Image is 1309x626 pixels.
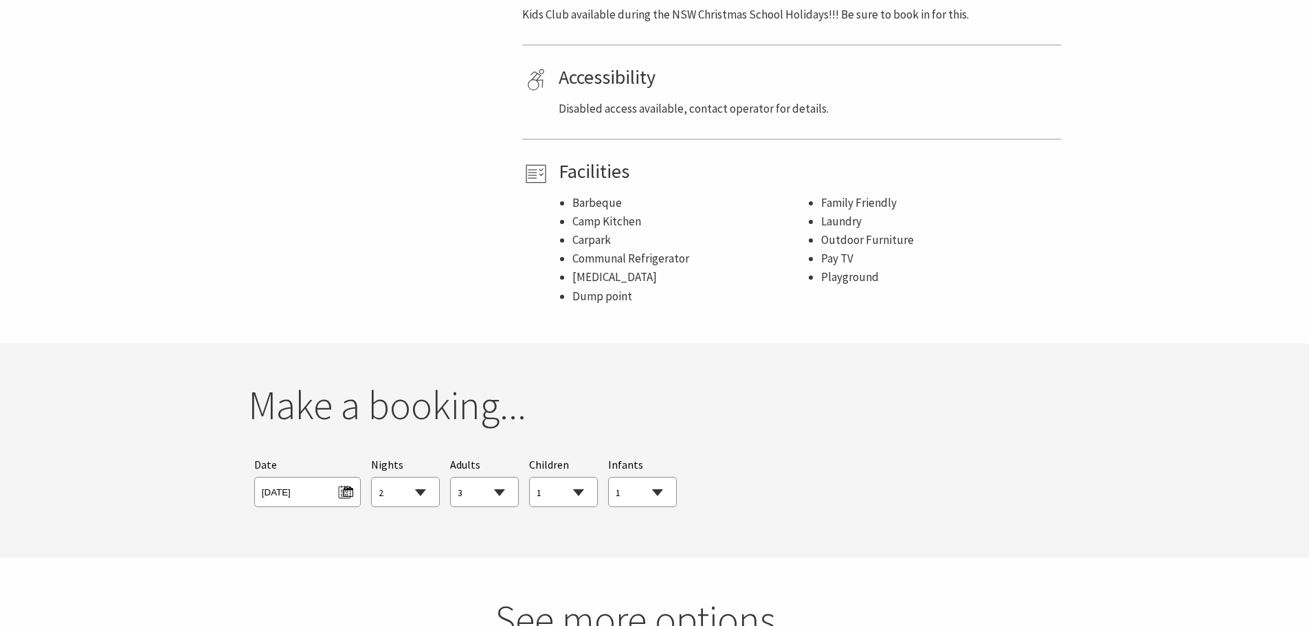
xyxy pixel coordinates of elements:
[572,287,807,306] li: Dump point
[821,231,1056,249] li: Outdoor Furniture
[529,458,569,471] span: Children
[821,268,1056,287] li: Playground
[371,456,440,508] div: Choose a number of nights
[821,194,1056,212] li: Family Friendly
[248,381,1062,429] h2: Make a booking...
[821,212,1056,231] li: Laundry
[608,458,643,471] span: Infants
[572,212,807,231] li: Camp Kitchen
[559,100,1056,118] p: Disabled access available, contact operator for details.
[559,66,1056,89] h4: Accessibility
[572,231,807,249] li: Carpark
[371,456,403,474] span: Nights
[450,458,480,471] span: Adults
[572,268,807,287] li: [MEDICAL_DATA]
[559,160,1056,183] h4: Facilities
[262,481,353,500] span: [DATE]
[254,456,361,508] div: Please choose your desired arrival date
[572,194,807,212] li: Barbeque
[254,458,277,471] span: Date
[522,5,1061,24] p: Kids Club available during the NSW Christmas School Holidays!!! Be sure to book in for this.
[821,249,1056,268] li: Pay TV
[572,249,807,268] li: Communal Refrigerator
